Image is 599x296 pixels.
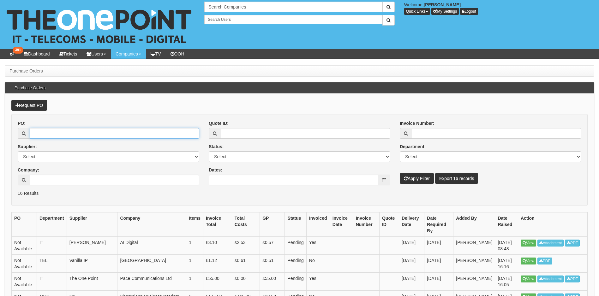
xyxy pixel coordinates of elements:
td: [DATE] [399,255,424,273]
th: PO [12,212,37,237]
a: Companies [111,49,146,59]
td: [DATE] [399,273,424,291]
a: PDF [565,240,580,247]
div: Welcome, [399,2,599,15]
td: IT [37,237,67,255]
a: Request PO [11,100,47,111]
a: Attachment [537,276,564,282]
td: [DATE] 16:16 [495,255,518,273]
td: [PERSON_NAME] [453,273,495,291]
td: £55.00 [260,273,285,291]
th: Supplier [67,212,117,237]
td: £2.53 [232,237,260,255]
a: PDF [565,276,580,282]
a: Users [82,49,111,59]
td: No [306,255,330,273]
td: Not Available [12,255,37,273]
li: Purchase Orders [9,68,43,74]
th: Date Raised [495,212,518,237]
th: Company [117,212,186,237]
td: TEL [37,255,67,273]
a: Dashboard [19,49,55,59]
a: Tickets [55,49,82,59]
label: Supplier: [18,143,37,150]
td: [DATE] [399,237,424,255]
label: Dates: [209,167,222,173]
td: [PERSON_NAME] [67,237,117,255]
td: £0.51 [260,255,285,273]
th: Items [186,212,203,237]
label: Quote ID: [209,120,229,126]
td: [GEOGRAPHIC_DATA] [117,255,186,273]
span: 391 [13,47,23,54]
th: Invoice Date [330,212,353,237]
a: My Settings [431,8,459,15]
th: Action [518,212,588,237]
a: View [521,276,536,282]
td: Pace Communications Ltd [117,273,186,291]
td: £55.00 [203,273,232,291]
td: [PERSON_NAME] [453,237,495,255]
th: Status [285,212,306,237]
td: Yes [306,273,330,291]
th: Date Required By [424,212,453,237]
td: Vanilla IP [67,255,117,273]
a: Attachment [537,240,564,247]
a: TV [146,49,166,59]
a: Export 16 records [435,173,478,184]
a: View [521,258,536,264]
td: Not Available [12,237,37,255]
label: Invoice Number: [400,120,434,126]
td: IT [37,273,67,291]
a: PDF [537,258,552,264]
th: Added By [453,212,495,237]
td: 1 [186,255,203,273]
td: [PERSON_NAME] [453,255,495,273]
td: Not Available [12,273,37,291]
th: Invoiced [306,212,330,237]
label: Company: [18,167,39,173]
label: Department [400,143,424,150]
td: 1 [186,237,203,255]
input: Search Companies [204,2,382,12]
th: Quote ID [379,212,399,237]
th: Department [37,212,67,237]
th: Delivery Date [399,212,424,237]
a: OOH [166,49,189,59]
td: Yes [306,237,330,255]
a: View [521,240,536,247]
th: Total Costs [232,212,260,237]
td: £0.00 [232,273,260,291]
a: Logout [460,8,478,15]
td: £0.57 [260,237,285,255]
input: Search Users [204,15,382,24]
td: [DATE] [424,273,453,291]
h3: Purchase Orders [11,83,49,93]
td: £0.61 [232,255,260,273]
button: Apply Filter [400,173,434,184]
b: [PERSON_NAME] [424,2,461,7]
td: [DATE] 08:48 [495,237,518,255]
label: PO: [18,120,26,126]
td: Pending [285,255,306,273]
button: Quick Links [404,8,430,15]
td: AI Digital [117,237,186,255]
td: [DATE] [424,255,453,273]
th: Invoice Total [203,212,232,237]
td: 1 [186,273,203,291]
td: Pending [285,237,306,255]
th: GP [260,212,285,237]
td: Pending [285,273,306,291]
th: Invoice Number [353,212,379,237]
td: [DATE] [424,237,453,255]
p: 16 Results [18,190,581,196]
td: £1.12 [203,255,232,273]
td: The One Point [67,273,117,291]
td: [DATE] 16:05 [495,273,518,291]
label: Status: [209,143,224,150]
td: £3.10 [203,237,232,255]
